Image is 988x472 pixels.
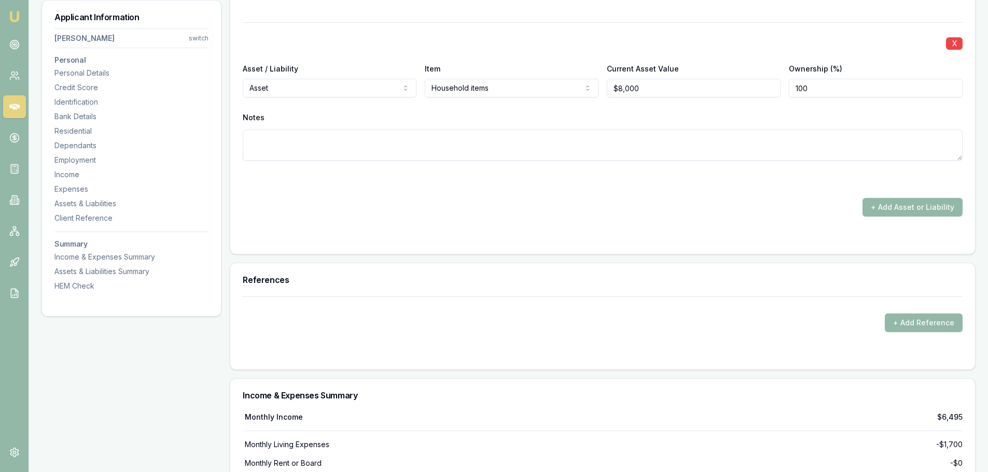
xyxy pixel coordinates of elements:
div: HEM Check [54,281,208,291]
div: Credit Score [54,82,208,93]
button: X [946,37,963,50]
div: Client Reference [54,213,208,223]
div: -$0 [950,458,963,468]
div: Dependants [54,140,208,151]
div: Expenses [54,184,208,194]
div: Income [54,169,208,180]
label: Asset / Liability [243,64,298,73]
div: Personal Details [54,68,208,78]
h3: Personal [54,56,208,64]
label: Ownership (%) [789,64,842,73]
button: + Add Reference [885,313,963,332]
img: emu-icon-u.png [8,10,21,23]
div: [PERSON_NAME] [54,33,115,44]
input: $ [607,79,781,97]
div: Employment [54,155,208,165]
div: Monthly Rent or Board [245,458,322,468]
div: Bank Details [54,111,208,122]
h3: Applicant Information [54,13,208,21]
div: Assets & Liabilities [54,198,208,209]
button: + Add Asset or Liability [862,198,963,217]
label: Current Asset Value [607,64,679,73]
div: switch [189,34,208,42]
div: Monthly Living Expenses [245,439,329,450]
input: Select a percentage [789,79,963,97]
div: Income & Expenses Summary [54,252,208,262]
h3: Summary [54,240,208,248]
h3: References [243,276,963,284]
div: Monthly Income [245,412,303,422]
div: Identification [54,97,208,107]
div: $6,495 [937,412,963,422]
div: Assets & Liabilities Summary [54,266,208,277]
div: Notes [243,110,963,125]
label: Item [425,64,440,73]
div: -$1,700 [936,439,963,450]
div: Residential [54,126,208,136]
h3: Income & Expenses Summary [243,391,963,399]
